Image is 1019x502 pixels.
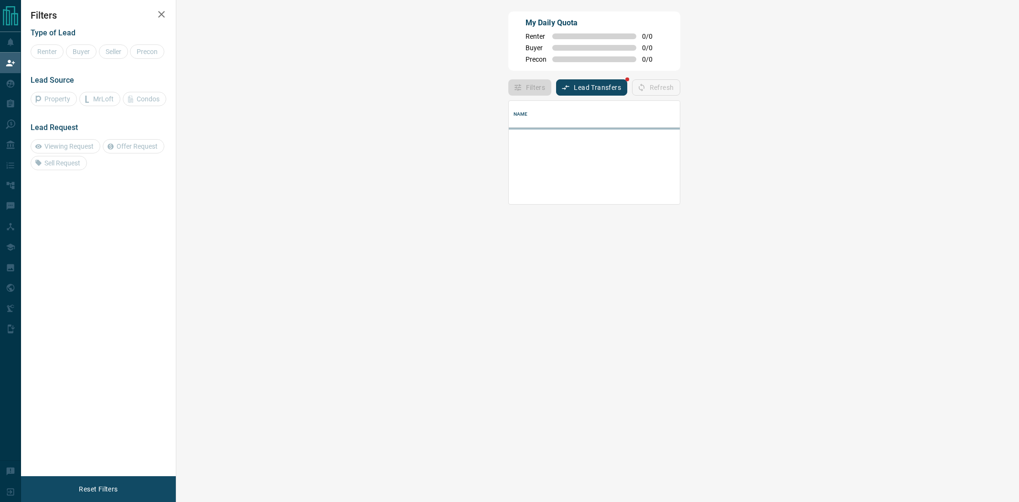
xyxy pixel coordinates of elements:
[509,101,949,128] div: Name
[526,44,547,52] span: Buyer
[514,101,528,128] div: Name
[526,17,663,29] p: My Daily Quota
[31,10,166,21] h2: Filters
[31,76,74,85] span: Lead Source
[642,44,663,52] span: 0 / 0
[31,28,75,37] span: Type of Lead
[556,79,627,96] button: Lead Transfers
[31,123,78,132] span: Lead Request
[73,481,124,497] button: Reset Filters
[526,33,547,40] span: Renter
[642,33,663,40] span: 0 / 0
[526,55,547,63] span: Precon
[642,55,663,63] span: 0 / 0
